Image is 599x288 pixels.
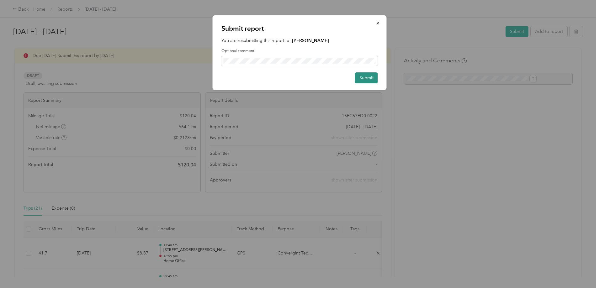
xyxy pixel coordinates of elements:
button: Submit [355,72,378,83]
iframe: Everlance-gr Chat Button Frame [564,253,599,288]
p: Submit report [221,24,378,33]
strong: [PERSON_NAME] [292,38,329,43]
label: Optional comment [221,48,378,54]
p: You are resubmitting this report to: [221,37,378,44]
